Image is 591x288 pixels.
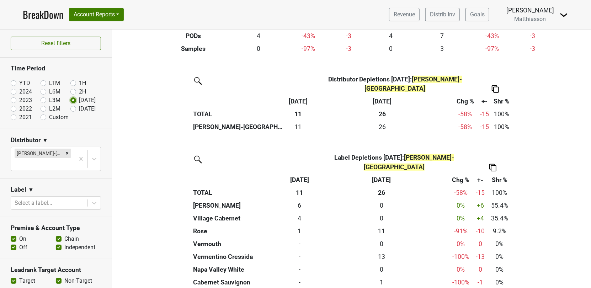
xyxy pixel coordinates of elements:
td: 4 [233,30,284,42]
th: 11.000 [315,225,448,238]
th: 26 [312,108,453,121]
div: 0 [475,265,485,274]
label: L6M [49,87,60,96]
td: 0 % [448,212,474,225]
div: Remove Vin Sauvage-NV [63,149,71,158]
td: 0 % [448,263,474,276]
h3: Label [11,186,26,193]
label: Target [19,277,35,285]
span: [PERSON_NAME]-[GEOGRAPHIC_DATA] [365,76,462,92]
label: LTM [49,79,60,87]
th: Vermouth [192,238,284,250]
th: Chg %: activate to sort column ascending [453,95,478,108]
td: 0 [233,42,284,55]
td: 0 [284,238,315,250]
span: [PERSON_NAME]-[GEOGRAPHIC_DATA] [364,154,454,170]
div: 0 [316,201,446,210]
div: +6 [475,201,485,210]
th: Village Cabernet [192,212,284,225]
td: -3 [516,42,549,55]
div: - [286,278,313,287]
img: Copy to clipboard [489,164,496,171]
td: 35.4% [487,212,512,225]
div: - [286,265,313,274]
label: 2023 [19,96,32,105]
td: 0% [487,250,512,263]
th: Chg %: activate to sort column ascending [448,174,474,186]
th: Shr %: activate to sort column ascending [491,95,512,108]
th: TOTAL [192,108,284,121]
td: 9.2% [487,225,512,238]
div: -15 [480,122,489,132]
th: 0 [315,238,448,250]
div: [PERSON_NAME] [506,6,554,15]
td: 3 [416,42,468,55]
td: 1 [284,225,315,238]
th: 0 [315,263,448,276]
div: +4 [475,214,485,223]
td: 7 [416,30,468,42]
span: ▼ [28,186,34,194]
div: [PERSON_NAME]-[GEOGRAPHIC_DATA] [15,149,63,158]
th: Napa Valley White [192,263,284,276]
td: 10.833 [284,121,312,134]
div: 1 [286,226,313,236]
label: 1H [79,79,86,87]
th: Aug '24: activate to sort column ascending [312,95,453,108]
th: TOTAL [192,186,284,199]
td: 100% [491,108,512,121]
h3: Premise & Account Type [11,224,101,232]
td: -100 % [448,250,474,263]
th: Aug '25: activate to sort column ascending [284,95,312,108]
th: Shr %: activate to sort column ascending [487,174,512,186]
button: Account Reports [69,8,124,21]
img: filter [192,153,203,165]
th: 0 [315,212,448,225]
label: On [19,235,26,243]
td: -3 [332,42,365,55]
td: -58 % [453,121,478,134]
img: Copy to clipboard [492,85,499,93]
th: Distributor Depletions [DATE] : [312,73,478,95]
td: 100% [491,121,512,134]
th: PODs [154,30,233,42]
td: -91 % [448,225,474,238]
label: Independent [64,243,95,252]
td: -43 % [284,30,332,42]
div: - [286,252,313,261]
th: +-: activate to sort column ascending [478,95,491,108]
h3: Leadrank Target Account [11,266,101,274]
label: Chain [64,235,79,243]
label: 2H [79,87,86,96]
div: -13 [475,252,485,261]
td: 100% [487,186,512,199]
td: 0 [284,263,315,276]
td: 4 [365,30,417,42]
label: [DATE] [79,105,96,113]
th: &nbsp;: activate to sort column ascending [192,174,284,186]
img: filter [192,75,203,86]
button: Reset filters [11,37,101,50]
td: 0 [284,250,315,263]
span: ▼ [42,136,48,145]
a: Revenue [389,8,420,21]
th: [PERSON_NAME] [192,199,284,212]
th: Rose [192,225,284,238]
td: 0 [365,42,417,55]
th: 0 [315,199,448,212]
label: Custom [49,113,69,122]
div: 13 [316,252,446,261]
div: 26 [314,122,451,132]
th: Label Depletions [DATE] : [315,151,474,174]
th: 11 [284,186,315,199]
td: 0 % [448,199,474,212]
a: Goals [465,8,489,21]
th: &nbsp;: activate to sort column ascending [192,95,284,108]
div: 11 [286,122,310,132]
th: [PERSON_NAME]-[GEOGRAPHIC_DATA] [192,121,284,134]
th: 26 [315,186,448,199]
div: 0 [475,239,485,249]
label: YTD [19,79,30,87]
th: Vermentino Cressida [192,250,284,263]
a: BreakDown [23,7,63,22]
